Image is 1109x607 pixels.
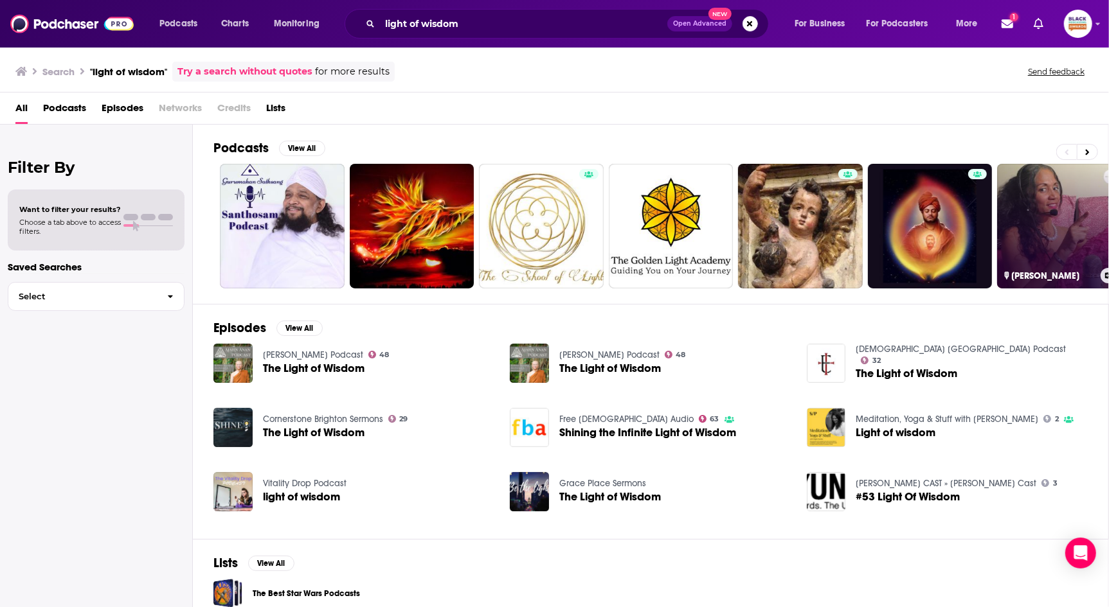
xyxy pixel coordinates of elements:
a: Show notifications dropdown [996,13,1018,35]
button: View All [279,141,325,156]
h2: Filter By [8,158,185,177]
img: Podchaser - Follow, Share and Rate Podcasts [10,12,134,36]
p: Saved Searches [8,261,185,273]
h3: Search [42,66,75,78]
span: 2 [1055,416,1059,422]
span: The Light of Wisdom [559,363,661,374]
a: Shining the Infinite Light of Wisdom [559,427,736,438]
a: Cornerstone Brighton Sermons [263,414,383,425]
a: Vitality Drop Podcast [263,478,347,489]
img: The Light of Wisdom [807,344,846,383]
span: 1 [1010,13,1018,21]
a: ListsView All [213,555,294,571]
button: Open AdvancedNew [667,16,732,31]
img: The Light of Wisdom [510,344,549,383]
img: light of wisdom [213,472,253,511]
a: WOO MYUNG CAST » Woo Myung Cast [856,478,1036,489]
button: open menu [786,13,861,34]
a: 48 [665,351,686,358]
a: Try a search without quotes [177,64,312,79]
span: New [708,8,732,20]
button: open menu [150,13,214,34]
a: 63 [699,415,719,423]
span: Open Advanced [673,21,726,27]
a: #53 Light Of Wisdom [807,472,846,511]
a: 3 [1041,479,1058,487]
input: Search podcasts, credits, & more... [380,13,667,34]
img: Shining the Infinite Light of Wisdom [510,408,549,447]
div: Search podcasts, credits, & more... [357,9,781,39]
button: View All [276,321,323,336]
span: 29 [399,416,408,422]
a: #53 Light Of Wisdom [856,491,960,502]
button: Select [8,282,185,311]
a: 29 [388,415,408,423]
span: 3 [1053,480,1058,486]
a: Episodes [102,98,143,124]
a: Ajahn Anan Podcast [559,349,660,360]
img: The Light of Wisdom [213,408,253,447]
span: Logged in as blackpodcastingawards [1064,10,1092,38]
a: 48 [368,351,390,358]
button: open menu [265,13,336,34]
a: 2 [1043,415,1059,423]
span: for more results [315,64,390,79]
a: light of wisdom [263,491,340,502]
span: Choose a tab above to access filters. [19,218,121,236]
img: User Profile [1064,10,1092,38]
h2: Lists [213,555,238,571]
span: Podcasts [159,15,197,33]
a: The Best Star Wars Podcasts [253,586,360,601]
span: The Light of Wisdom [263,363,365,374]
button: View All [248,556,294,571]
h3: 🎙[PERSON_NAME] [1002,270,1095,281]
h3: "light of wisdom" [90,66,167,78]
h2: Episodes [213,320,266,336]
span: More [956,15,978,33]
button: open menu [947,13,994,34]
img: Light of wisdom [807,408,846,447]
span: Monitoring [274,15,320,33]
img: The Light of Wisdom [213,344,253,383]
button: Send feedback [1024,66,1088,77]
span: 48 [379,352,389,358]
a: Lists [266,98,285,124]
div: Open Intercom Messenger [1065,538,1096,568]
a: Podcasts [43,98,86,124]
span: The Light of Wisdom [559,491,661,502]
button: open menu [858,13,947,34]
span: Credits [217,98,251,124]
a: Charts [213,13,257,34]
img: The Light of Wisdom [510,472,549,511]
span: 48 [676,352,686,358]
h2: Podcasts [213,140,269,156]
a: Light of wisdom [856,427,935,438]
a: Free Buddhist Audio [559,414,694,425]
a: All [15,98,28,124]
a: Show notifications dropdown [1029,13,1049,35]
a: Emmanuel Anglican Church NYC Podcast [856,344,1066,355]
a: EpisodesView All [213,320,323,336]
a: Meditation, Yoga & Stuff with Sunita [856,414,1038,425]
a: Ajahn Anan Podcast [263,349,363,360]
a: The Light of Wisdom [263,427,365,438]
a: The Light of Wisdom [856,368,957,379]
span: 63 [710,416,719,422]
